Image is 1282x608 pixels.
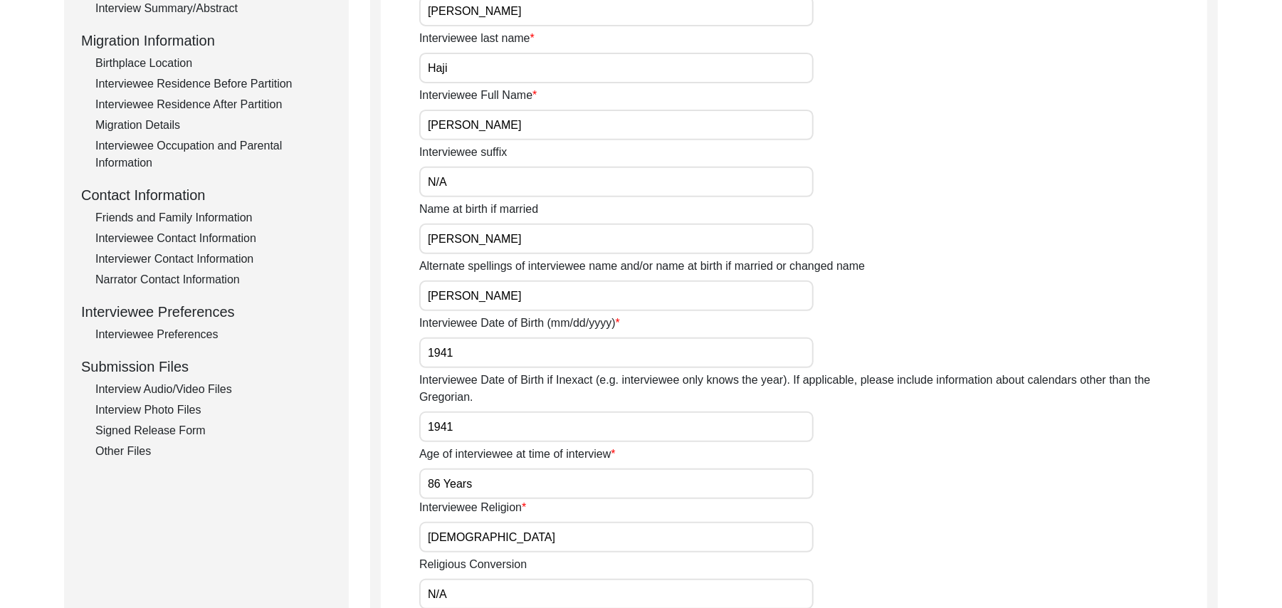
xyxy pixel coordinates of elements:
[95,251,332,268] div: Interviewer Contact Information
[419,201,538,218] label: Name at birth if married
[81,30,332,51] div: Migration Information
[95,230,332,247] div: Interviewee Contact Information
[419,372,1207,406] label: Interviewee Date of Birth if Inexact (e.g. interviewee only knows the year). If applicable, pleas...
[95,422,332,439] div: Signed Release Form
[95,402,332,419] div: Interview Photo Files
[419,87,537,104] label: Interviewee Full Name
[81,356,332,377] div: Submission Files
[81,301,332,323] div: Interviewee Preferences
[95,443,332,460] div: Other Files
[419,258,865,275] label: Alternate spellings of interviewee name and/or name at birth if married or changed name
[419,499,526,516] label: Interviewee Religion
[95,209,332,226] div: Friends and Family Information
[95,75,332,93] div: Interviewee Residence Before Partition
[95,117,332,134] div: Migration Details
[419,30,535,47] label: Interviewee last name
[419,556,527,573] label: Religious Conversion
[95,137,332,172] div: Interviewee Occupation and Parental Information
[95,55,332,72] div: Birthplace Location
[95,271,332,288] div: Narrator Contact Information
[419,315,620,332] label: Interviewee Date of Birth (mm/dd/yyyy)
[419,446,616,463] label: Age of interviewee at time of interview
[81,184,332,206] div: Contact Information
[95,381,332,398] div: Interview Audio/Video Files
[95,96,332,113] div: Interviewee Residence After Partition
[95,326,332,343] div: Interviewee Preferences
[419,144,507,161] label: Interviewee suffix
